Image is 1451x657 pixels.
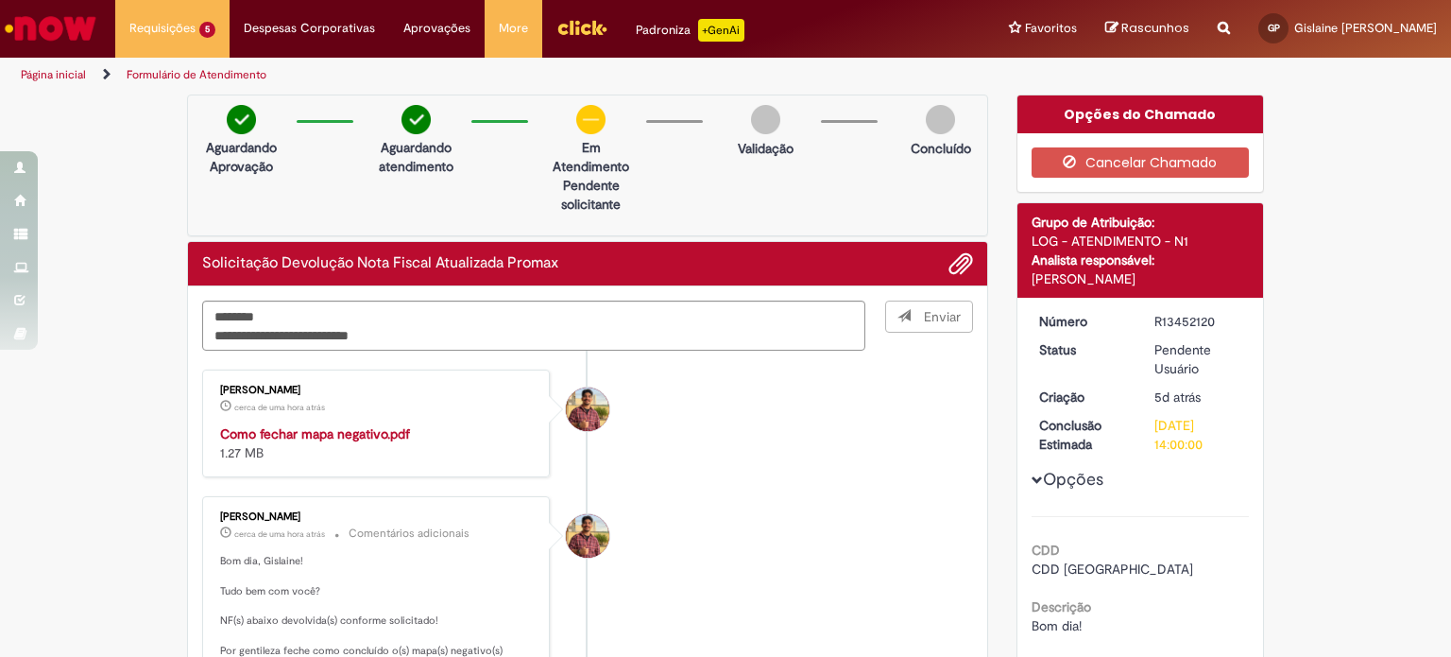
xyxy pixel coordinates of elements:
span: Requisições [129,19,196,38]
span: CDD [GEOGRAPHIC_DATA] [1032,561,1193,578]
p: +GenAi [698,19,744,42]
time: 27/08/2025 12:03:46 [1154,389,1201,406]
div: [DATE] 14:00:00 [1154,416,1242,454]
div: Vitor Jeremias Da Silva [566,388,609,431]
div: Padroniza [636,19,744,42]
p: Em Atendimento [545,138,637,176]
span: Aprovações [403,19,470,38]
dt: Criação [1025,388,1141,406]
time: 01/09/2025 08:53:35 [234,528,325,540]
span: Despesas Corporativas [244,19,375,38]
img: ServiceNow [2,9,99,47]
button: Cancelar Chamado [1032,147,1250,178]
div: LOG - ATENDIMENTO - N1 [1032,232,1250,251]
img: img-circle-grey.png [926,105,955,134]
a: Rascunhos [1105,20,1189,38]
textarea: Digite sua mensagem aqui... [202,301,865,352]
p: Aguardando atendimento [370,138,462,176]
span: GP [1268,22,1280,34]
img: circle-minus.png [576,105,606,134]
span: Gislaine [PERSON_NAME] [1294,20,1437,36]
span: Favoritos [1025,19,1077,38]
a: Página inicial [21,67,86,82]
h2: Solicitação Devolução Nota Fiscal Atualizada Promax Histórico de tíquete [202,255,558,272]
span: More [499,19,528,38]
span: cerca de uma hora atrás [234,528,325,540]
ul: Trilhas de página [14,58,953,93]
dt: Conclusão Estimada [1025,416,1141,454]
b: Descrição [1032,598,1091,615]
a: Como fechar mapa negativo.pdf [220,425,410,442]
small: Comentários adicionais [349,526,469,542]
span: Rascunhos [1121,19,1189,37]
b: CDD [1032,542,1060,559]
img: click_logo_yellow_360x200.png [556,13,607,42]
img: check-circle-green.png [401,105,431,134]
img: img-circle-grey.png [751,105,780,134]
div: [PERSON_NAME] [220,511,535,523]
p: Pendente solicitante [545,176,637,214]
p: Concluído [911,139,971,158]
span: 5 [199,22,215,38]
div: Pendente Usuário [1154,340,1242,378]
div: [PERSON_NAME] [1032,269,1250,288]
div: 27/08/2025 12:03:46 [1154,388,1242,406]
div: Analista responsável: [1032,251,1250,269]
time: 01/09/2025 08:53:55 [234,402,325,413]
dt: Status [1025,340,1141,359]
p: Validação [738,139,794,158]
p: Aguardando Aprovação [196,138,287,176]
button: Adicionar anexos [948,251,973,276]
span: 5d atrás [1154,389,1201,406]
span: cerca de uma hora atrás [234,402,325,413]
div: Grupo de Atribuição: [1032,213,1250,232]
div: R13452120 [1154,312,1242,331]
div: Opções do Chamado [1017,95,1264,133]
div: Vitor Jeremias Da Silva [566,514,609,558]
a: Formulário de Atendimento [127,67,266,82]
div: 1.27 MB [220,424,535,462]
div: [PERSON_NAME] [220,385,535,396]
dt: Número [1025,312,1141,331]
img: check-circle-green.png [227,105,256,134]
